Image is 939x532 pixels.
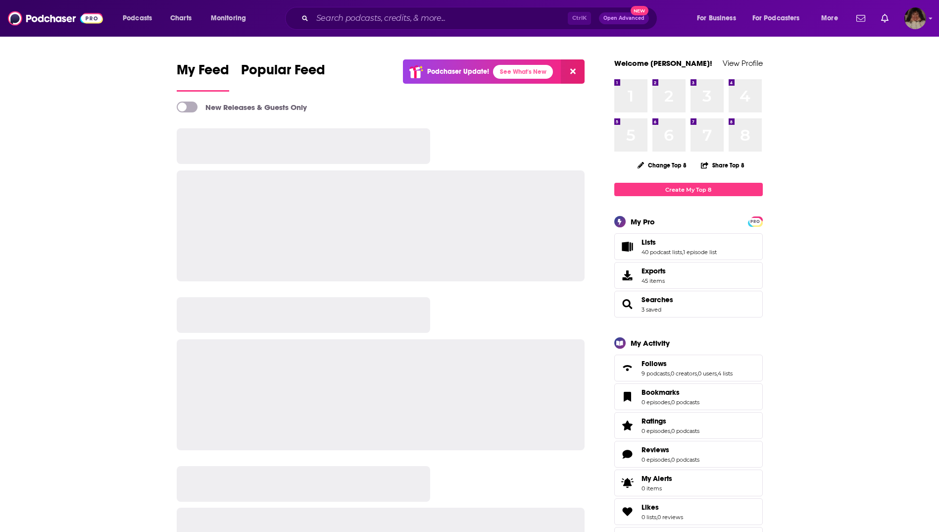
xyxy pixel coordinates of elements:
span: Bookmarks [614,383,763,410]
a: 0 episodes [642,427,670,434]
span: Likes [642,503,659,512]
a: Create My Top 8 [614,183,763,196]
button: open menu [204,10,259,26]
span: For Business [697,11,736,25]
a: Charts [164,10,198,26]
span: Follows [642,359,667,368]
button: Change Top 8 [632,159,693,171]
input: Search podcasts, credits, & more... [312,10,568,26]
span: Searches [614,291,763,318]
span: Exports [642,266,666,275]
span: Podcasts [123,11,152,25]
a: New Releases & Guests Only [177,102,307,112]
a: Lists [642,238,717,247]
a: PRO [749,217,761,225]
a: 0 lists [642,514,656,521]
span: 0 items [642,485,672,492]
span: Charts [170,11,192,25]
span: My Alerts [618,476,638,490]
div: Search podcasts, credits, & more... [295,7,667,30]
a: Likes [642,503,683,512]
a: Popular Feed [241,61,325,92]
span: New [631,6,648,15]
span: , [670,456,671,463]
span: , [682,249,683,256]
button: Share Top 8 [700,156,745,175]
div: My Pro [631,217,655,226]
span: Follows [614,355,763,381]
a: Ratings [618,419,638,432]
span: My Alerts [642,474,672,483]
button: open menu [814,10,850,26]
a: See What's New [493,65,553,79]
span: , [717,370,718,377]
a: 3 saved [642,306,661,313]
img: User Profile [904,7,926,29]
span: Ratings [642,417,666,426]
span: Logged in as angelport [904,7,926,29]
button: open menu [690,10,748,26]
span: Bookmarks [642,388,680,397]
a: Bookmarks [618,390,638,404]
a: Ratings [642,417,699,426]
a: Searches [618,297,638,311]
a: 0 episodes [642,399,670,406]
button: open menu [116,10,165,26]
a: 9 podcasts [642,370,670,377]
a: Lists [618,240,638,254]
a: Searches [642,295,673,304]
span: Open Advanced [603,16,644,21]
a: Exports [614,262,763,289]
a: 4 lists [718,370,733,377]
button: Show profile menu [904,7,926,29]
a: Follows [642,359,733,368]
a: Reviews [642,445,699,454]
a: Welcome [PERSON_NAME]! [614,58,712,68]
img: Podchaser - Follow, Share and Rate Podcasts [8,9,103,28]
span: , [670,427,671,434]
div: My Activity [631,338,670,348]
p: Podchaser Update! [427,67,489,76]
span: Reviews [614,441,763,468]
span: 45 items [642,277,666,284]
a: Bookmarks [642,388,699,397]
span: For Podcasters [752,11,800,25]
a: 0 podcasts [671,456,699,463]
a: 0 episodes [642,456,670,463]
span: , [670,399,671,406]
a: Reviews [618,447,638,461]
a: 0 creators [671,370,697,377]
span: Likes [614,498,763,525]
button: open menu [746,10,814,26]
button: Open AdvancedNew [599,12,649,24]
a: My Feed [177,61,229,92]
span: Ctrl K [568,12,591,25]
span: PRO [749,218,761,225]
span: Ratings [614,412,763,439]
a: Follows [618,361,638,375]
a: 0 users [698,370,717,377]
span: Popular Feed [241,61,325,84]
a: Likes [618,505,638,519]
span: More [821,11,838,25]
span: My Feed [177,61,229,84]
a: 40 podcast lists [642,249,682,256]
span: Reviews [642,445,669,454]
a: Show notifications dropdown [852,10,869,27]
span: , [697,370,698,377]
a: 0 reviews [657,514,683,521]
span: Lists [642,238,656,247]
span: Monitoring [211,11,246,25]
a: View Profile [723,58,763,68]
a: My Alerts [614,470,763,496]
a: 0 podcasts [671,427,699,434]
span: Lists [614,233,763,260]
a: Show notifications dropdown [877,10,892,27]
span: , [670,370,671,377]
span: , [656,514,657,521]
span: Exports [618,268,638,282]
